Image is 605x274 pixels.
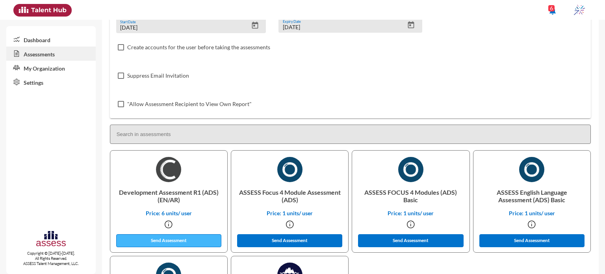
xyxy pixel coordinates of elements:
[358,210,463,216] p: Price: 1 units/ user
[548,5,555,11] div: 6
[237,234,343,247] button: Send Assessment
[248,21,262,30] button: Open calendar
[358,182,463,210] p: ASSESS FOCUS 4 Modules (ADS) Basic
[238,182,342,210] p: ASSESS Focus 4 Module Assessment (ADS)
[6,251,96,266] p: Copyright © [DATE]-[DATE]. All Rights Reserved. ASSESS Talent Management, LLC.
[238,210,342,216] p: Price: 1 units/ user
[6,47,96,61] a: Assessments
[480,182,584,210] p: ASSESS English Language Assessment (ADS) Basic
[127,99,252,109] span: "Allow Assessment Recipient to View Own Report"
[404,21,418,29] button: Open calendar
[6,32,96,47] a: Dashboard
[117,182,221,210] p: Development Assessment R1 (ADS) (EN/AR)
[480,210,584,216] p: Price: 1 units/ user
[548,6,557,15] mat-icon: notifications
[35,230,67,249] img: assesscompany-logo.png
[358,234,464,247] button: Send Assessment
[479,234,585,247] button: Send Assessment
[117,210,221,216] p: Price: 6 units/ user
[6,75,96,89] a: Settings
[116,234,222,247] button: Send Assessment
[110,125,591,144] input: Search in assessments
[127,43,270,52] span: Create accounts for the user before taking the assessments
[127,71,189,80] span: Suppress Email Invitation
[6,61,96,75] a: My Organization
